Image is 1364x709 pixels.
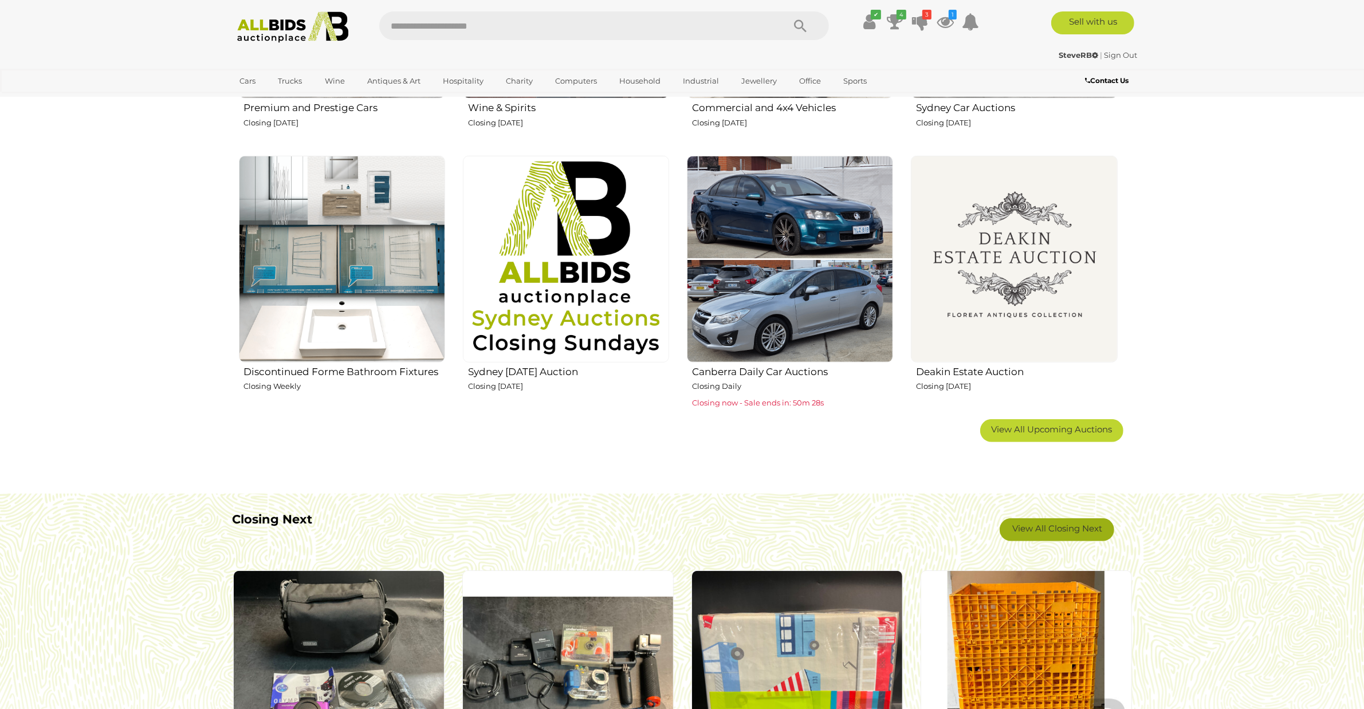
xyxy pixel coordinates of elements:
[675,72,726,90] a: Industrial
[861,11,878,32] a: ✔
[916,116,1117,129] p: Closing [DATE]
[463,156,669,362] img: Sydney Sunday Auction
[238,155,445,410] a: Discontinued Forme Bathroom Fixtures Closing Weekly
[916,380,1117,393] p: Closing [DATE]
[468,100,669,113] h2: Wine & Spirits
[360,72,428,90] a: Antiques & Art
[462,155,669,410] a: Sydney [DATE] Auction Closing [DATE]
[1051,11,1134,34] a: Sell with us
[991,424,1112,435] span: View All Upcoming Auctions
[271,72,310,90] a: Trucks
[922,10,931,19] i: 3
[911,11,929,32] a: 3
[1000,518,1114,541] a: View All Closing Next
[871,10,881,19] i: ✔
[468,116,669,129] p: Closing [DATE]
[468,364,669,377] h2: Sydney [DATE] Auction
[686,155,893,410] a: Canberra Daily Car Auctions Closing Daily Closing now - Sale ends in: 50m 28s
[916,100,1117,113] h2: Sydney Car Auctions
[836,72,874,90] a: Sports
[498,72,540,90] a: Charity
[1085,76,1129,85] b: Contact Us
[233,90,329,109] a: [GEOGRAPHIC_DATA]
[916,364,1117,377] h2: Deakin Estate Auction
[244,364,445,377] h2: Discontinued Forme Bathroom Fixtures
[692,364,893,377] h2: Canberra Daily Car Auctions
[233,512,313,526] b: Closing Next
[233,72,264,90] a: Cars
[734,72,784,90] a: Jewellery
[772,11,829,40] button: Search
[687,156,893,362] img: Canberra Daily Car Auctions
[468,380,669,393] p: Closing [DATE]
[949,10,957,19] i: 1
[435,72,491,90] a: Hospitality
[692,380,893,393] p: Closing Daily
[317,72,352,90] a: Wine
[937,11,954,32] a: 1
[1059,50,1100,60] a: SteveRB
[910,155,1117,410] a: Deakin Estate Auction Closing [DATE]
[231,11,355,43] img: Allbids.com.au
[1059,50,1099,60] strong: SteveRB
[911,156,1117,362] img: Deakin Estate Auction
[692,100,893,113] h2: Commercial and 4x4 Vehicles
[692,116,893,129] p: Closing [DATE]
[244,116,445,129] p: Closing [DATE]
[897,10,906,19] i: 4
[886,11,903,32] a: 4
[1100,50,1103,60] span: |
[239,156,445,362] img: Discontinued Forme Bathroom Fixtures
[1104,50,1138,60] a: Sign Out
[792,72,828,90] a: Office
[244,100,445,113] h2: Premium and Prestige Cars
[1085,74,1131,87] a: Contact Us
[692,398,824,407] span: Closing now - Sale ends in: 50m 28s
[548,72,604,90] a: Computers
[244,380,445,393] p: Closing Weekly
[612,72,668,90] a: Household
[980,419,1123,442] a: View All Upcoming Auctions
